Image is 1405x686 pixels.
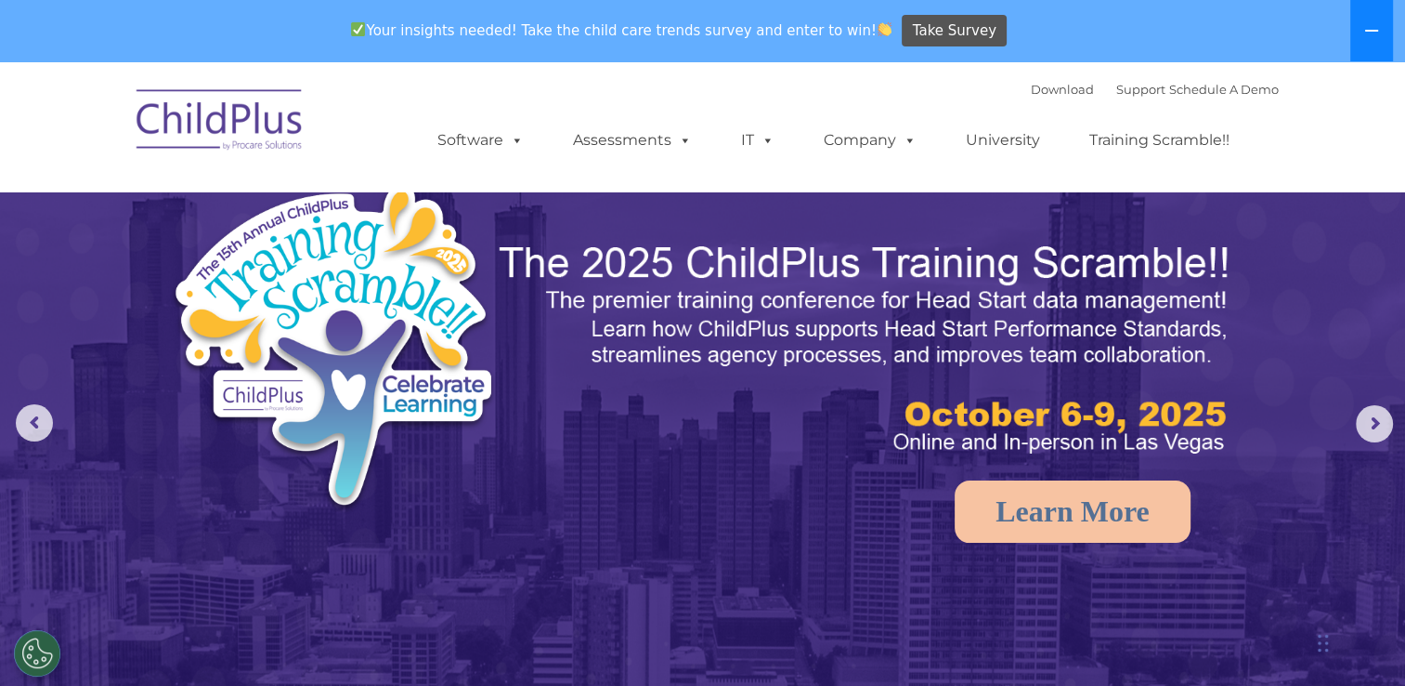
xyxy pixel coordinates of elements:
[258,199,337,213] span: Phone number
[127,76,313,169] img: ChildPlus by Procare Solutions
[902,15,1007,47] a: Take Survey
[419,122,542,159] a: Software
[351,22,365,36] img: ✅
[1169,82,1279,97] a: Schedule A Demo
[1071,122,1248,159] a: Training Scramble!!
[554,122,710,159] a: Assessments
[1318,615,1329,671] div: Drag
[258,123,315,137] span: Last name
[722,122,793,159] a: IT
[913,15,996,47] span: Take Survey
[947,122,1059,159] a: University
[1031,82,1279,97] font: |
[955,481,1190,543] a: Learn More
[1116,82,1165,97] a: Support
[878,22,891,36] img: 👏
[805,122,935,159] a: Company
[344,12,900,48] span: Your insights needed! Take the child care trends survey and enter to win!
[1031,82,1094,97] a: Download
[14,630,60,677] button: Cookies Settings
[1312,597,1405,686] iframe: Chat Widget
